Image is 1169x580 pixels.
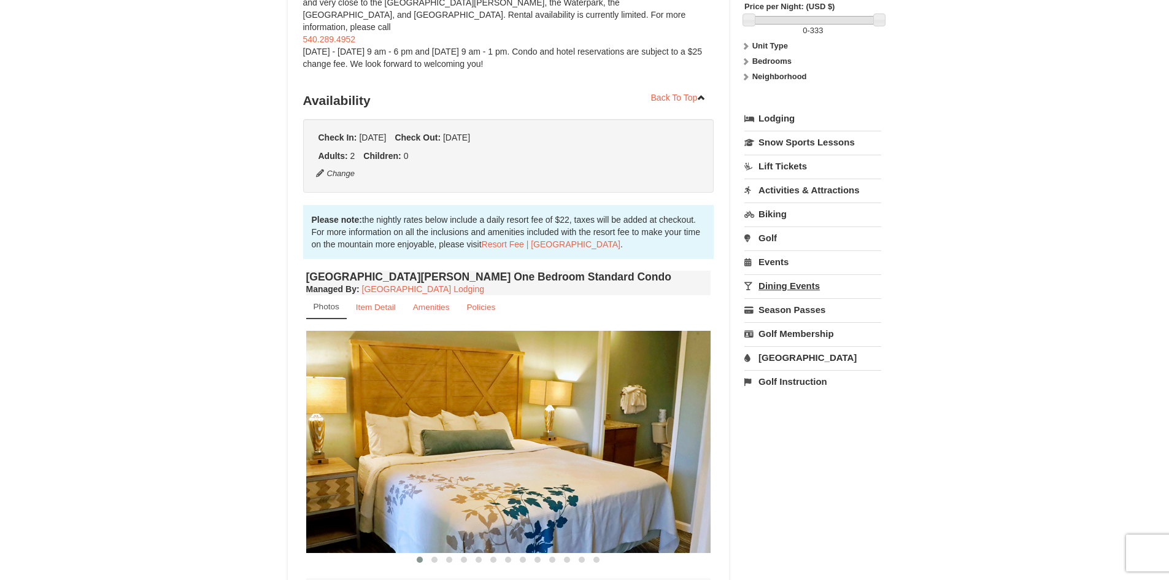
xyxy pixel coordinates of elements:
span: Managed By [306,284,357,294]
a: Golf [744,226,881,249]
span: 0 [404,151,409,161]
h3: Availability [303,88,714,113]
h4: [GEOGRAPHIC_DATA][PERSON_NAME] One Bedroom Standard Condo [306,271,711,283]
a: Item Detail [348,295,404,319]
strong: Bedrooms [752,56,792,66]
span: 333 [810,26,824,35]
a: Events [744,250,881,273]
span: 2 [350,151,355,161]
button: Change [315,167,356,180]
img: 18876286-121-55434444.jpg [306,331,711,552]
a: Photos [306,295,347,319]
strong: Children: [363,151,401,161]
div: the nightly rates below include a daily resort fee of $22, taxes will be added at checkout. For m... [303,205,714,259]
a: [GEOGRAPHIC_DATA] [744,346,881,369]
a: Lift Tickets [744,155,881,177]
strong: Neighborhood [752,72,807,81]
a: Call via 8x8 [303,34,356,44]
label: - [744,25,881,37]
a: Golf Instruction [744,370,881,393]
strong: : [306,284,360,294]
small: Photos [314,302,339,311]
small: Amenities [413,303,450,312]
span: [DATE] [359,133,386,142]
a: Back To Top [643,88,714,107]
a: Biking [744,203,881,225]
a: Activities & Attractions [744,179,881,201]
a: Dining Events [744,274,881,297]
strong: Please note: [312,215,362,225]
strong: Adults: [318,151,348,161]
strong: Price per Night: (USD $) [744,2,835,11]
a: Lodging [744,107,881,130]
a: Golf Membership [744,322,881,345]
a: Resort Fee | [GEOGRAPHIC_DATA] [482,239,620,249]
strong: Unit Type [752,41,788,50]
strong: Check Out: [395,133,441,142]
small: Policies [466,303,495,312]
span: 0 [803,26,807,35]
a: Amenities [405,295,458,319]
span: [DATE] [443,133,470,142]
small: Item Detail [356,303,396,312]
a: Snow Sports Lessons [744,131,881,153]
a: Season Passes [744,298,881,321]
a: Policies [458,295,503,319]
strong: Check In: [318,133,357,142]
a: [GEOGRAPHIC_DATA] Lodging [362,284,484,294]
